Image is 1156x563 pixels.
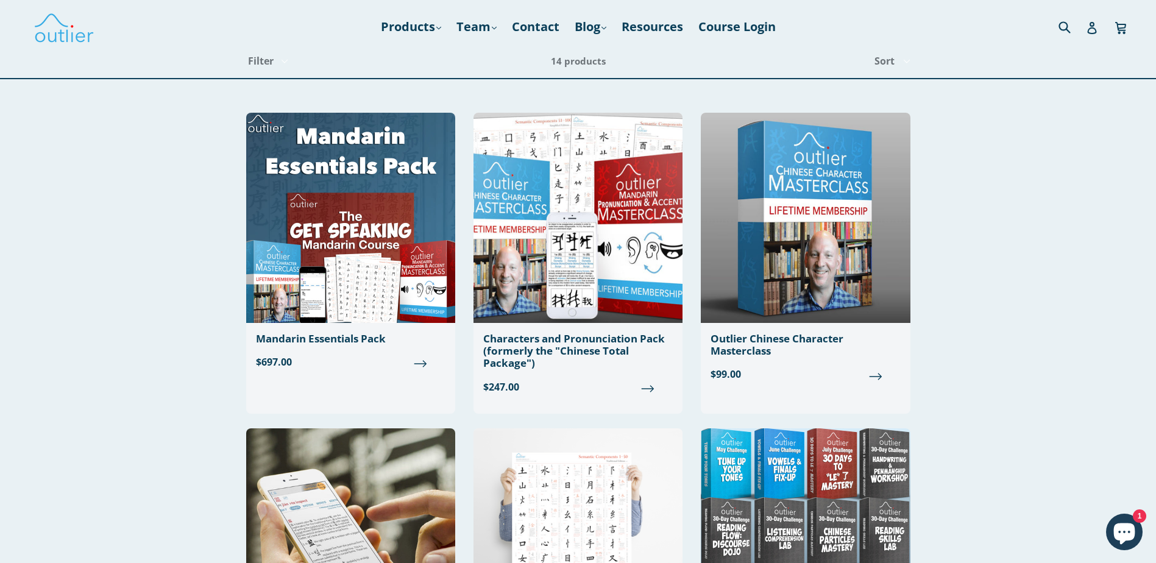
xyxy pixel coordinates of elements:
input: Search [1055,14,1089,39]
div: Outlier Chinese Character Masterclass [711,333,900,358]
div: Characters and Pronunciation Pack (formerly the "Chinese Total Package") [483,333,673,370]
a: Outlier Chinese Character Masterclass $99.00 [701,113,910,392]
a: Blog [569,16,612,38]
a: Team [450,16,503,38]
span: $697.00 [256,355,445,369]
a: Mandarin Essentials Pack $697.00 [246,113,455,379]
a: Contact [506,16,566,38]
span: 14 products [551,55,606,67]
span: $247.00 [483,380,673,394]
a: Characters and Pronunciation Pack (formerly the "Chinese Total Package") $247.00 [473,113,683,404]
inbox-online-store-chat: Shopify online store chat [1102,514,1146,553]
a: Resources [615,16,689,38]
span: $99.00 [711,367,900,382]
a: Products [375,16,447,38]
div: Mandarin Essentials Pack [256,333,445,345]
img: Outlier Linguistics [34,9,94,44]
img: Chinese Total Package Outlier Linguistics [473,113,683,323]
img: Mandarin Essentials Pack [246,113,455,323]
img: Outlier Chinese Character Masterclass Outlier Linguistics [701,113,910,323]
a: Course Login [692,16,782,38]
